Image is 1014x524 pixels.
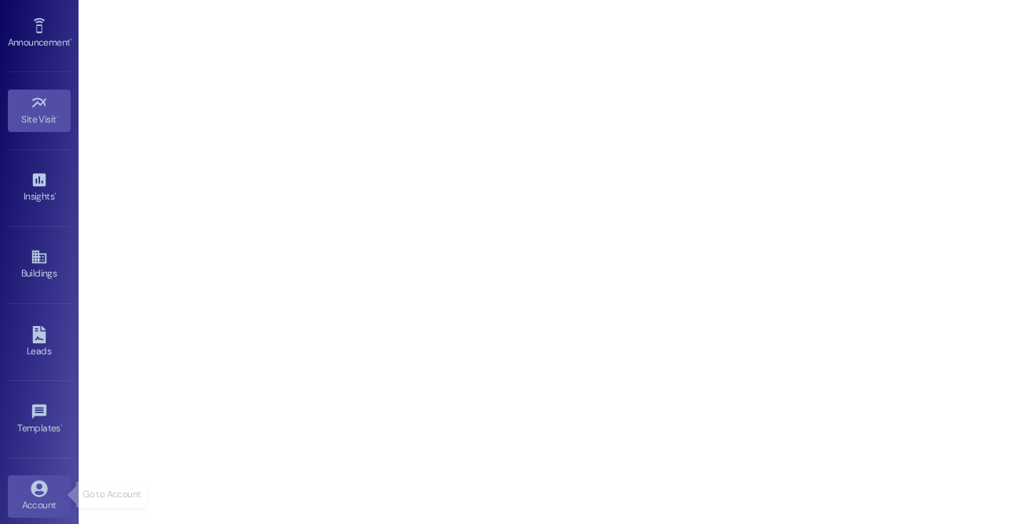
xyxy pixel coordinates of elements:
[54,189,57,200] span: •
[82,488,141,501] p: Go to Account
[8,244,71,286] a: Buildings
[57,112,59,123] span: •
[8,90,71,132] a: Site Visit •
[8,167,71,209] a: Insights •
[60,420,63,431] span: •
[8,321,71,364] a: Leads
[8,398,71,441] a: Templates •
[8,475,71,518] a: Account
[70,35,72,46] span: •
